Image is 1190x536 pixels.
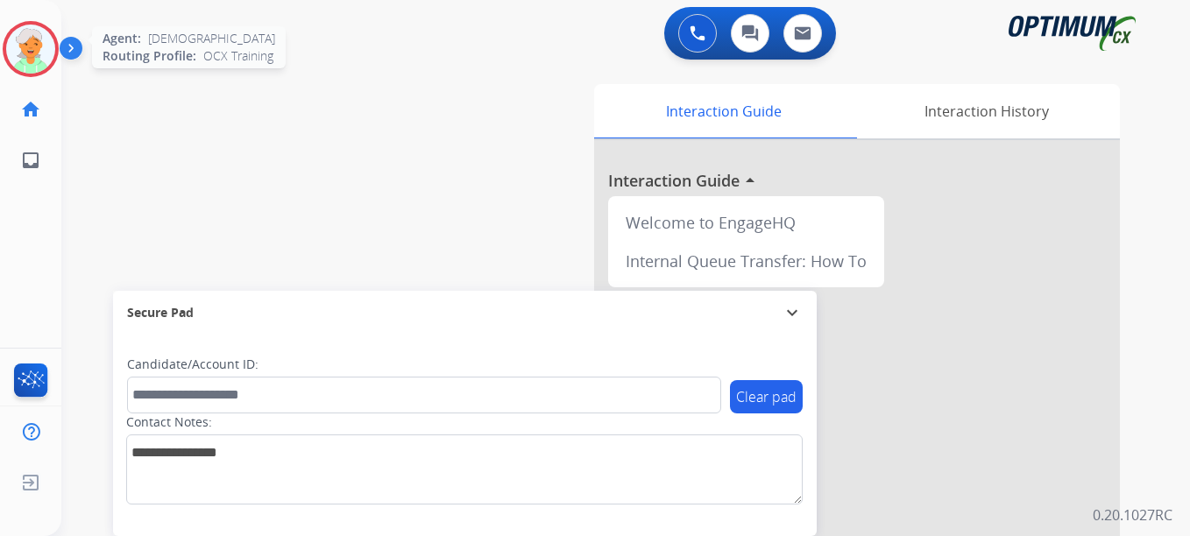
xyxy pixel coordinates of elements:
[6,25,55,74] img: avatar
[103,30,141,47] span: Agent:
[615,203,877,242] div: Welcome to EngageHQ
[126,413,212,431] label: Contact Notes:
[127,304,194,321] span: Secure Pad
[782,302,803,323] mat-icon: expand_more
[20,99,41,120] mat-icon: home
[853,84,1120,138] div: Interaction History
[1093,504,1172,525] p: 0.20.1027RC
[615,242,877,280] div: Internal Queue Transfer: How To
[730,380,803,413] button: Clear pad
[148,30,275,47] span: [DEMOGRAPHIC_DATA]
[203,47,273,65] span: OCX Training
[103,47,196,65] span: Routing Profile:
[127,356,259,373] label: Candidate/Account ID:
[20,150,41,171] mat-icon: inbox
[594,84,853,138] div: Interaction Guide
